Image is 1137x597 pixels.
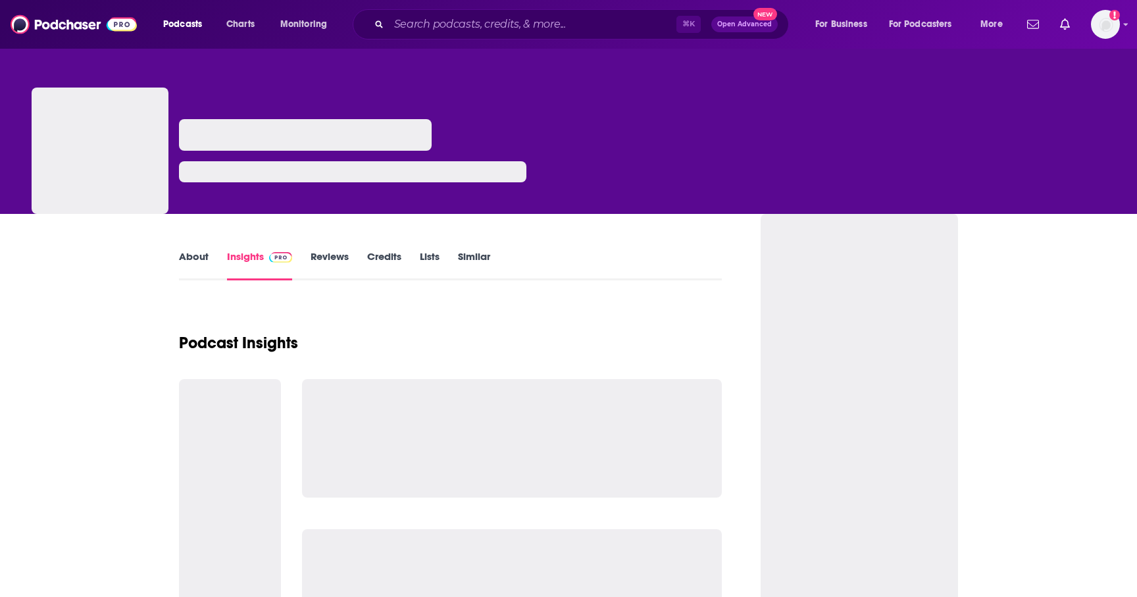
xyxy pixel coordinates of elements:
[227,250,292,280] a: InsightsPodchaser Pro
[980,15,1003,34] span: More
[971,14,1019,35] button: open menu
[889,15,952,34] span: For Podcasters
[1091,10,1120,39] img: User Profile
[1109,10,1120,20] svg: Add a profile image
[218,14,263,35] a: Charts
[1055,13,1075,36] a: Show notifications dropdown
[806,14,884,35] button: open menu
[1022,13,1044,36] a: Show notifications dropdown
[1091,10,1120,39] button: Show profile menu
[179,250,209,280] a: About
[269,252,292,263] img: Podchaser Pro
[1091,10,1120,39] span: Logged in as rowan.sullivan
[717,21,772,28] span: Open Advanced
[280,15,327,34] span: Monitoring
[154,14,219,35] button: open menu
[458,250,490,280] a: Similar
[753,8,777,20] span: New
[880,14,971,35] button: open menu
[271,14,344,35] button: open menu
[11,12,137,37] img: Podchaser - Follow, Share and Rate Podcasts
[676,16,701,33] span: ⌘ K
[815,15,867,34] span: For Business
[365,9,801,39] div: Search podcasts, credits, & more...
[389,14,676,35] input: Search podcasts, credits, & more...
[179,333,298,353] h1: Podcast Insights
[311,250,349,280] a: Reviews
[163,15,202,34] span: Podcasts
[367,250,401,280] a: Credits
[226,15,255,34] span: Charts
[420,250,440,280] a: Lists
[711,16,778,32] button: Open AdvancedNew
